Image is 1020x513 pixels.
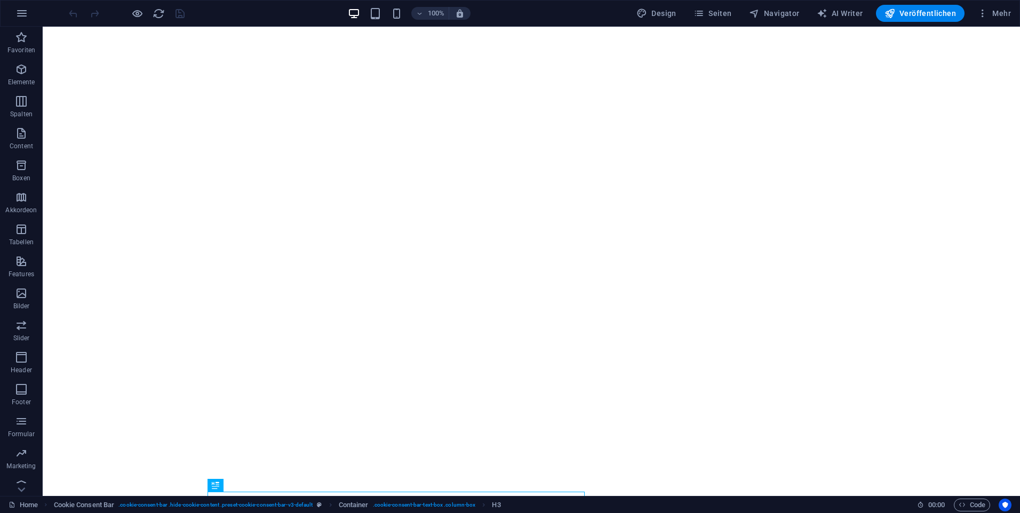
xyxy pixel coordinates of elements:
[999,499,1011,511] button: Usercentrics
[13,334,30,342] p: Slider
[152,7,165,20] button: reload
[632,5,681,22] div: Design (Strg+Alt+Y)
[876,5,965,22] button: Veröffentlichen
[427,7,444,20] h6: 100%
[9,238,34,246] p: Tabellen
[13,302,30,310] p: Bilder
[636,8,676,19] span: Design
[689,5,736,22] button: Seiten
[928,499,945,511] span: 00 00
[12,398,31,406] p: Footer
[6,462,36,470] p: Marketing
[455,9,465,18] i: Bei Größenänderung Zoomstufe automatisch an das gewählte Gerät anpassen.
[411,7,449,20] button: 100%
[8,78,35,86] p: Elemente
[492,499,500,511] span: Klick zum Auswählen. Doppelklick zum Bearbeiten
[8,430,35,438] p: Formular
[5,206,37,214] p: Akkordeon
[10,110,33,118] p: Spalten
[977,8,1011,19] span: Mehr
[9,499,38,511] a: Klick, um Auswahl aufzuheben. Doppelklick öffnet Seitenverwaltung
[54,499,115,511] span: Klick zum Auswählen. Doppelklick zum Bearbeiten
[153,7,165,20] i: Seite neu laden
[817,8,863,19] span: AI Writer
[54,499,501,511] nav: breadcrumb
[11,366,32,374] p: Header
[936,501,937,509] span: :
[959,499,985,511] span: Code
[373,499,476,511] span: . cookie-consent-bar-text-box .column-box
[749,8,800,19] span: Navigator
[10,142,33,150] p: Content
[7,46,35,54] p: Favoriten
[745,5,804,22] button: Navigator
[9,270,34,278] p: Features
[632,5,681,22] button: Design
[917,499,945,511] h6: Session-Zeit
[131,7,144,20] button: Klicke hier, um den Vorschau-Modus zu verlassen
[973,5,1015,22] button: Mehr
[812,5,867,22] button: AI Writer
[339,499,369,511] span: Klick zum Auswählen. Doppelklick zum Bearbeiten
[694,8,732,19] span: Seiten
[12,174,30,182] p: Boxen
[317,502,322,508] i: Dieses Element ist ein anpassbares Preset
[954,499,990,511] button: Code
[118,499,313,511] span: . cookie-consent-bar .hide-cookie-content .preset-cookie-consent-bar-v3-default
[884,8,956,19] span: Veröffentlichen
